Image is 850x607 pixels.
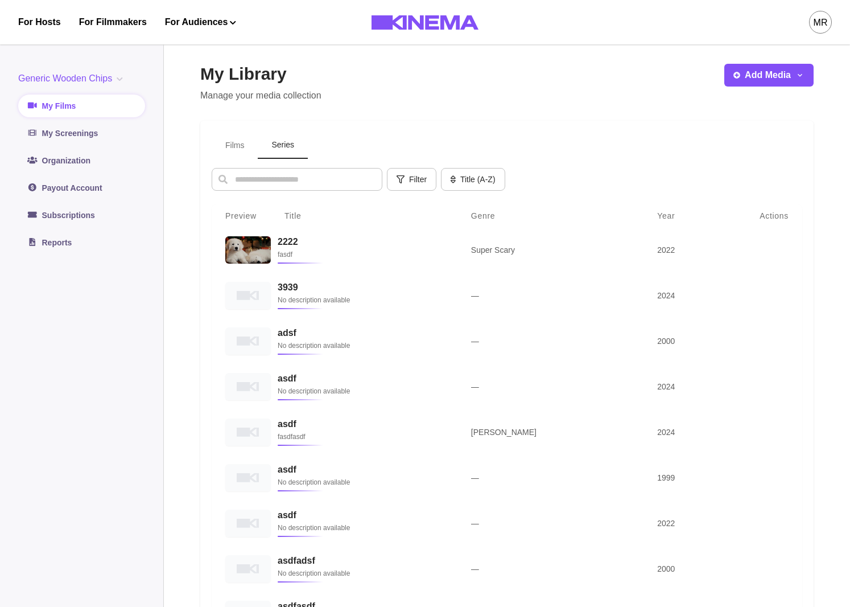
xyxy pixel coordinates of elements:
p: 2024 [657,290,720,301]
a: For Filmmakers [79,15,147,29]
button: Add Media [724,64,814,87]
p: fasdf [278,249,444,260]
h3: asdf [278,373,444,384]
th: Preview [212,204,271,227]
a: Subscriptions [18,204,145,227]
button: Films [212,132,258,159]
p: Super Scary [471,244,630,256]
p: No description available [278,568,444,579]
button: Series [258,132,308,159]
p: — [471,335,630,347]
a: For Hosts [18,15,61,29]
h3: asdf [278,419,444,429]
p: 2000 [657,335,720,347]
button: Generic Wooden Chips [18,72,127,85]
h3: 2222 [278,236,444,247]
a: My Screenings [18,122,145,145]
a: Organization [18,149,145,172]
button: For Audiences [165,15,236,29]
p: No description available [278,294,444,306]
p: — [471,563,630,575]
p: 2024 [657,426,720,438]
h2: My Library [200,64,321,84]
p: No description available [278,477,444,488]
p: fasdfasdf [278,431,444,442]
p: — [471,381,630,392]
h3: adsf [278,327,444,338]
h3: asdf [278,510,444,520]
p: — [471,472,630,483]
p: 1999 [657,472,720,483]
p: — [471,290,630,301]
a: Reports [18,231,145,254]
h3: asdfadsf [278,555,444,566]
p: — [471,518,630,529]
div: MR [814,16,828,30]
p: 2024 [657,381,720,392]
a: My Films [18,95,145,117]
th: Actions [734,204,802,227]
th: Year [643,204,734,227]
p: 2022 [657,244,720,256]
p: No description available [278,385,444,397]
p: 2022 [657,518,720,529]
p: No description available [278,522,444,534]
th: Genre [457,204,643,227]
p: 2000 [657,563,720,575]
th: Title [271,204,457,227]
button: Filter [387,168,436,191]
img: 2222 [225,236,271,264]
p: No description available [278,340,444,351]
button: Title (A-Z) [441,168,505,191]
p: [PERSON_NAME] [471,426,630,438]
h3: 3939 [278,282,444,293]
a: Payout Account [18,177,145,199]
h3: asdf [278,464,444,475]
p: Manage your media collection [200,89,321,102]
